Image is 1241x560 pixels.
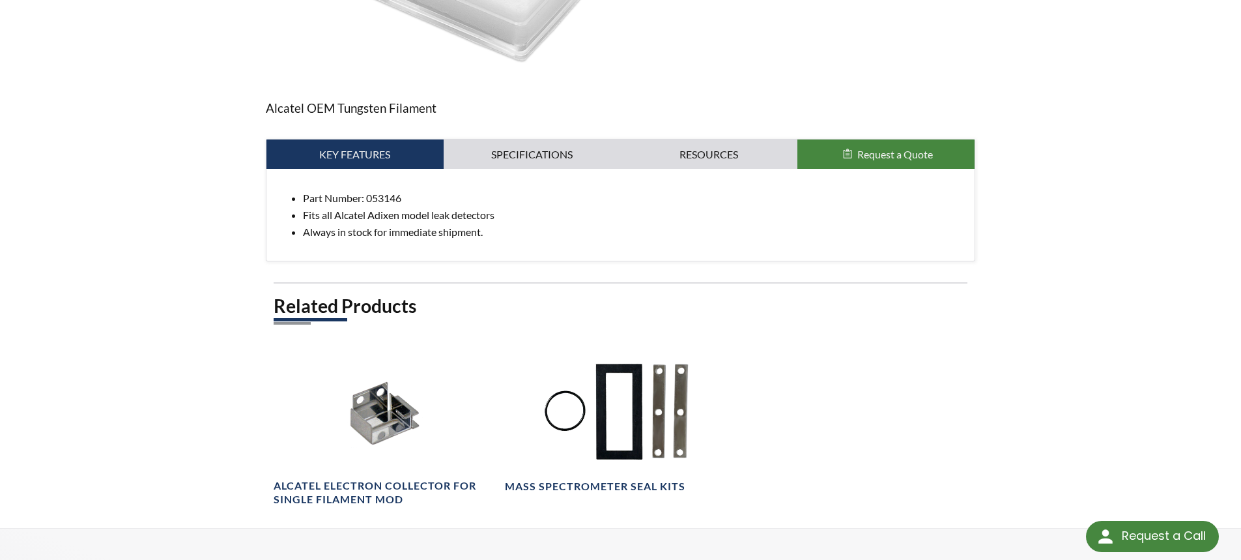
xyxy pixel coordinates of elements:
[274,479,497,507] h4: Alcatel Electron Collector for Single Filament MOD
[266,98,976,118] p: Alcatel OEM Tungsten Filament
[303,190,965,207] li: Part Number: 053146
[797,140,975,169] button: Request a Quote
[274,347,497,507] a: LMSA083485 - Single Filament Collector, angled viewAlcatel Electron Collector for Single Filament...
[621,140,798,169] a: Resources
[505,480,685,494] h4: Mass Spectrometer Seal Kits
[1086,521,1219,552] div: Request a Call
[857,148,933,160] span: Request a Quote
[505,347,728,494] a: LMTK0003 - Mass Spec Seal Kit, top viewMass Spectrometer Seal Kits
[303,224,965,241] li: Always in stock for immediate shipment.
[266,140,444,169] a: Key Features
[1122,521,1206,551] div: Request a Call
[303,207,965,224] li: Fits all Alcatel Adixen model leak detectors
[274,294,968,318] h2: Related Products
[444,140,621,169] a: Specifications
[1095,526,1116,547] img: round button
